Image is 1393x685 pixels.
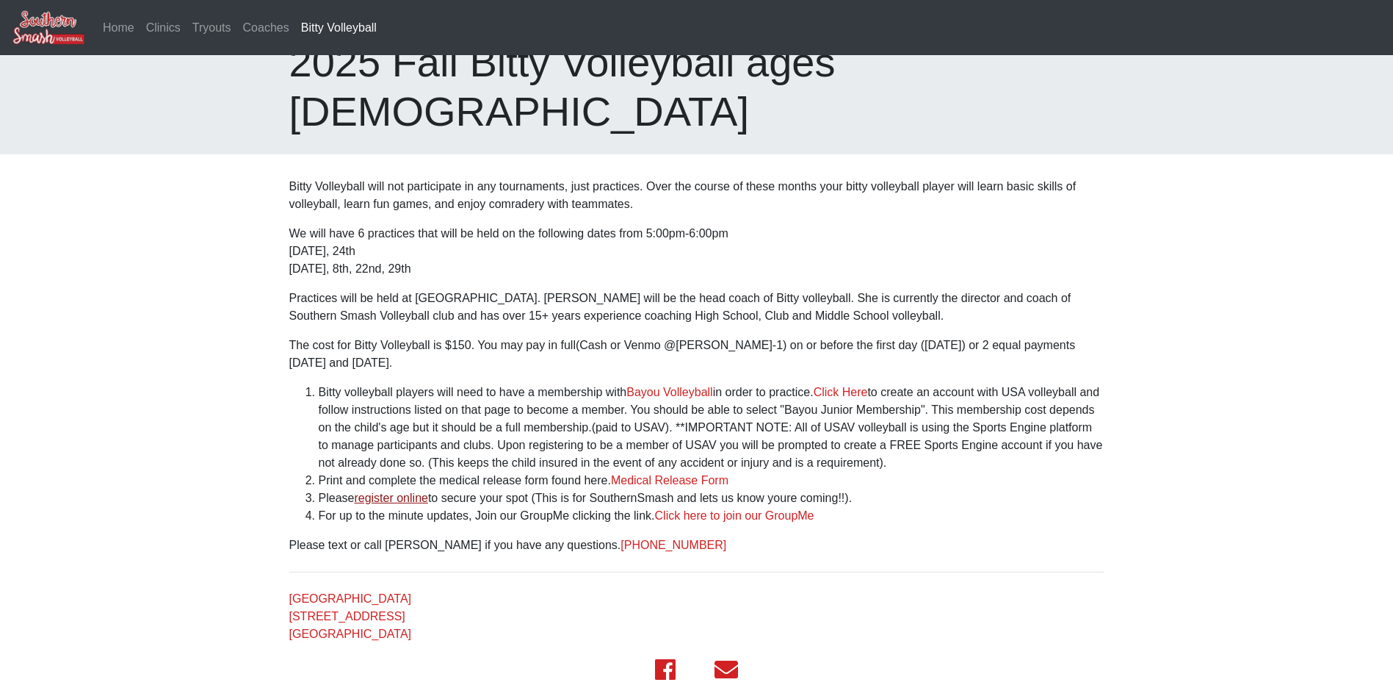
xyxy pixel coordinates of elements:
h1: 2025 Fall Bitty Volleyball ages [DEMOGRAPHIC_DATA] [289,37,1104,136]
p: The cost for Bitty Volleyball is $150. You may pay in full(Cash or Venmo @[PERSON_NAME]-1) on or ... [289,337,1104,372]
a: Click here to join our GroupMe [655,509,814,522]
p: Practices will be held at [GEOGRAPHIC_DATA]. [PERSON_NAME] will be the head coach of Bitty volley... [289,290,1104,325]
a: Coaches [237,13,295,43]
a: Medical Release Form [611,474,728,487]
a: Clinics [140,13,187,43]
p: Please text or call [PERSON_NAME] if you have any questions. [289,537,1104,554]
a: register online [354,492,428,504]
a: [GEOGRAPHIC_DATA][STREET_ADDRESS][GEOGRAPHIC_DATA] [289,592,412,640]
li: Print and complete the medical release form found here. [319,472,1104,489]
p: Bitty Volleyball will not participate in any tournaments, just practices. Over the course of thes... [289,178,1104,213]
a: Bayou Volleyball [626,386,712,398]
li: Please to secure your spot (This is for SouthernSmash and lets us know youre coming!!). [319,489,1104,507]
a: [PHONE_NUMBER] [620,539,726,551]
li: For up to the minute updates, Join our GroupMe clicking the link. [319,507,1104,525]
a: Click Here [814,386,868,398]
p: We will have 6 practices that will be held on the following dates from 5:00pm-6:00pm [DATE], 24th... [289,225,1104,278]
img: Southern Smash Volleyball [12,10,85,46]
li: Bitty volleyball players will need to have a membership with in order to practice. to create an a... [319,384,1104,472]
a: Tryouts [187,13,237,43]
a: Bitty Volleyball [295,13,383,43]
a: Home [97,13,140,43]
